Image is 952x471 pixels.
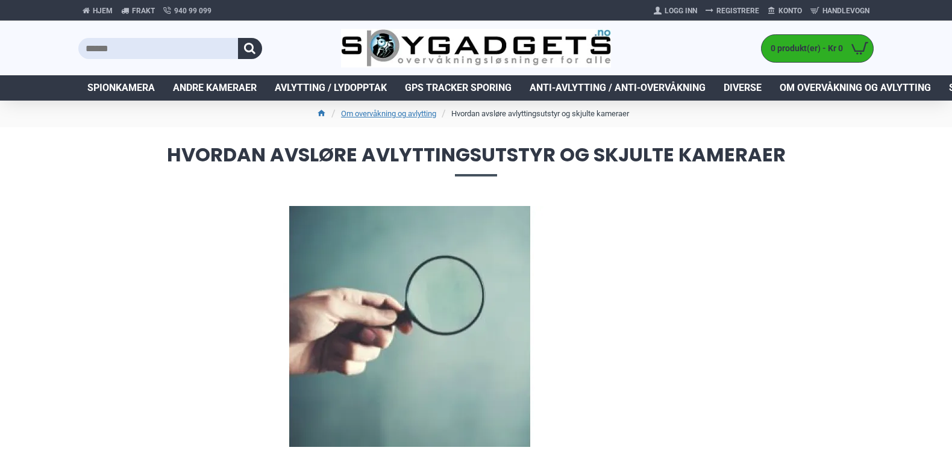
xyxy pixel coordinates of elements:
[93,5,113,16] span: Hjem
[665,5,697,16] span: Logg Inn
[715,75,771,101] a: Diverse
[396,75,521,101] a: GPS Tracker Sporing
[173,81,257,95] span: Andre kameraer
[771,75,940,101] a: Om overvåkning og avlytting
[266,75,396,101] a: Avlytting / Lydopptak
[822,5,869,16] span: Handlevogn
[78,145,874,176] span: Hvordan avsløre avlyttingsutstyr og skjulte kameraer
[716,5,759,16] span: Registrere
[132,5,155,16] span: Frakt
[530,81,706,95] span: Anti-avlytting / Anti-overvåkning
[806,1,874,20] a: Handlevogn
[405,81,512,95] span: GPS Tracker Sporing
[275,81,387,95] span: Avlytting / Lydopptak
[90,206,729,447] img: Hvordan avsløre avlyttingsutstyr og skjulte kameraer
[780,81,931,95] span: Om overvåkning og avlytting
[164,75,266,101] a: Andre kameraer
[341,108,436,120] a: Om overvåkning og avlytting
[762,35,873,62] a: 0 produkt(er) - Kr 0
[521,75,715,101] a: Anti-avlytting / Anti-overvåkning
[341,29,612,68] img: SpyGadgets.no
[650,1,701,20] a: Logg Inn
[174,5,211,16] span: 940 99 099
[78,75,164,101] a: Spionkamera
[701,1,763,20] a: Registrere
[778,5,802,16] span: Konto
[763,1,806,20] a: Konto
[724,81,762,95] span: Diverse
[87,81,155,95] span: Spionkamera
[762,42,846,55] span: 0 produkt(er) - Kr 0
